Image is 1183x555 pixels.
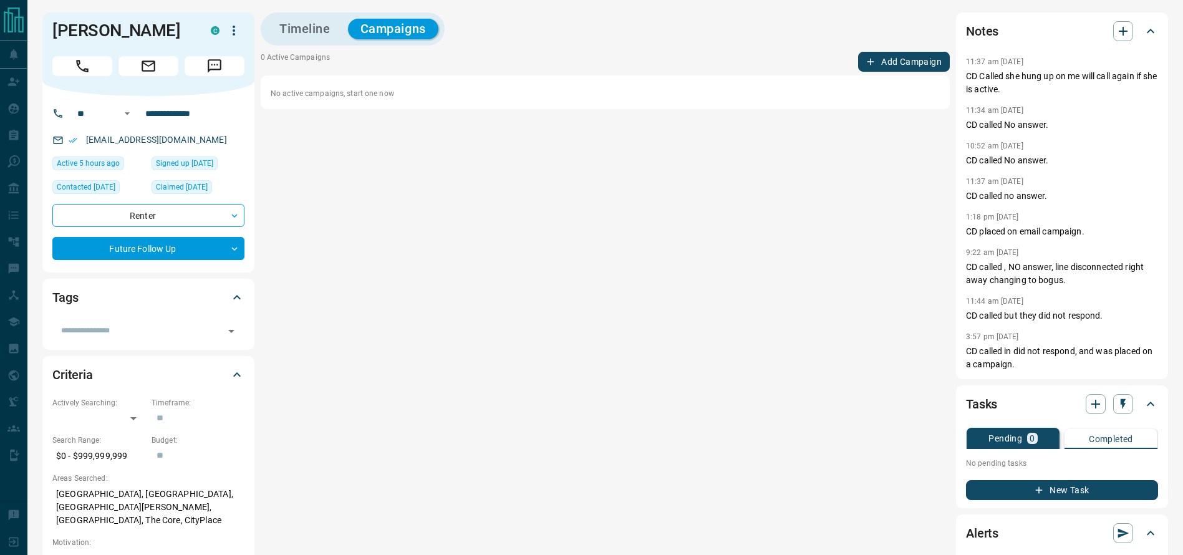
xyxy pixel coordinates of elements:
[966,57,1023,66] p: 11:37 am [DATE]
[52,56,112,76] span: Call
[152,180,244,198] div: Thu Jan 14 2021
[57,157,120,170] span: Active 5 hours ago
[966,118,1158,132] p: CD called No answer.
[52,157,145,174] div: Tue Oct 14 2025
[966,16,1158,46] div: Notes
[966,523,998,543] h2: Alerts
[966,297,1023,306] p: 11:44 am [DATE]
[966,480,1158,500] button: New Task
[52,237,244,260] div: Future Follow Up
[152,435,244,446] p: Budget:
[120,106,135,121] button: Open
[966,309,1158,322] p: CD called but they did not respond.
[1089,435,1133,443] p: Completed
[1030,434,1035,443] p: 0
[858,52,950,72] button: Add Campaign
[52,397,145,408] p: Actively Searching:
[966,454,1158,473] p: No pending tasks
[52,473,244,484] p: Areas Searched:
[966,21,998,41] h2: Notes
[118,56,178,76] span: Email
[966,225,1158,238] p: CD placed on email campaign.
[52,365,93,385] h2: Criteria
[966,106,1023,115] p: 11:34 am [DATE]
[86,135,227,145] a: [EMAIL_ADDRESS][DOMAIN_NAME]
[211,26,220,35] div: condos.ca
[348,19,438,39] button: Campaigns
[966,142,1023,150] p: 10:52 am [DATE]
[156,181,208,193] span: Claimed [DATE]
[966,177,1023,186] p: 11:37 am [DATE]
[223,322,240,340] button: Open
[966,70,1158,96] p: CD Called she hung up on me will call again if she is active.
[52,484,244,531] p: [GEOGRAPHIC_DATA], [GEOGRAPHIC_DATA], [GEOGRAPHIC_DATA][PERSON_NAME], [GEOGRAPHIC_DATA], The Core...
[52,360,244,390] div: Criteria
[966,394,997,414] h2: Tasks
[966,248,1019,257] p: 9:22 am [DATE]
[185,56,244,76] span: Message
[57,181,115,193] span: Contacted [DATE]
[52,180,145,198] div: Mon Mar 31 2025
[966,154,1158,167] p: CD called No answer.
[152,157,244,174] div: Mon Jul 08 2019
[988,434,1022,443] p: Pending
[966,389,1158,419] div: Tasks
[966,190,1158,203] p: CD called no answer.
[52,537,244,548] p: Motivation:
[52,435,145,446] p: Search Range:
[261,52,330,72] p: 0 Active Campaigns
[966,345,1158,371] p: CD called in did not respond, and was placed on a campaign.
[966,213,1019,221] p: 1:18 pm [DATE]
[271,88,940,99] p: No active campaigns, start one now
[966,332,1019,341] p: 3:57 pm [DATE]
[69,136,77,145] svg: Email Verified
[156,157,213,170] span: Signed up [DATE]
[52,287,78,307] h2: Tags
[52,282,244,312] div: Tags
[152,397,244,408] p: Timeframe:
[52,21,192,41] h1: [PERSON_NAME]
[966,518,1158,548] div: Alerts
[267,19,343,39] button: Timeline
[52,204,244,227] div: Renter
[966,261,1158,287] p: CD called , NO answer, line disconnected right away changing to bogus.
[52,446,145,466] p: $0 - $999,999,999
